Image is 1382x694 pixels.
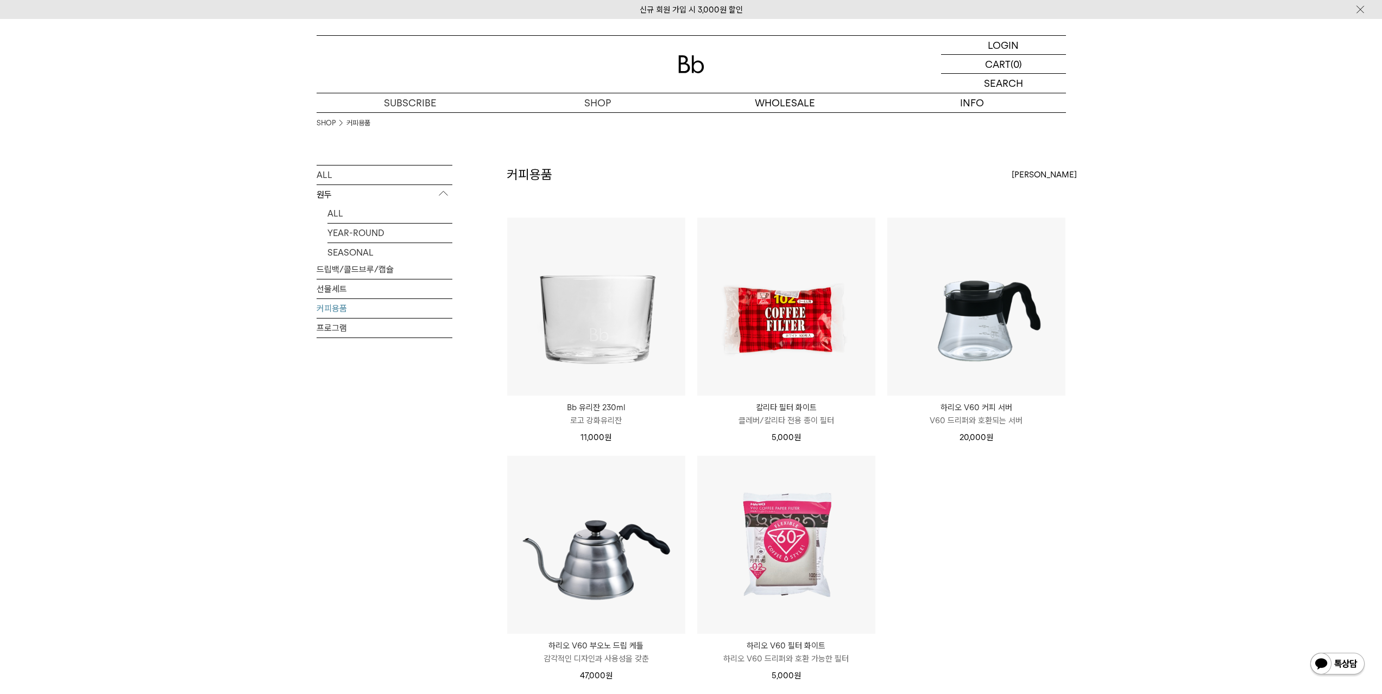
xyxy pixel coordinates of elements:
[697,639,875,665] a: 하리오 V60 필터 화이트 하리오 V60 드리퍼와 호환 가능한 필터
[507,401,685,414] p: Bb 유리잔 230ml
[327,224,452,243] a: YEAR-ROUND
[794,671,801,680] span: 원
[346,118,370,129] a: 커피용품
[697,414,875,427] p: 클레버/칼리타 전용 종이 필터
[317,279,452,298] a: 선물세트
[317,118,336,129] a: SHOP
[605,671,613,680] span: 원
[772,671,801,680] span: 5,000
[697,652,875,665] p: 하리오 V60 드리퍼와 호환 가능한 필터
[1012,168,1077,181] span: [PERSON_NAME]
[887,401,1065,414] p: 하리오 V60 커피 서버
[697,639,875,652] p: 하리오 V60 필터 화이트
[507,414,685,427] p: 로고 강화유리잔
[507,456,685,634] img: 하리오 V60 부오노 드립 케틀
[678,55,704,73] img: 로고
[580,432,611,442] span: 11,000
[879,93,1066,112] p: INFO
[507,165,552,184] h2: 커피용품
[640,5,743,15] a: 신규 회원 가입 시 3,000원 할인
[604,432,611,442] span: 원
[772,432,801,442] span: 5,000
[327,204,452,223] a: ALL
[941,55,1066,74] a: CART (0)
[580,671,613,680] span: 47,000
[507,639,685,652] p: 하리오 V60 부오노 드립 케틀
[887,401,1065,427] a: 하리오 V60 커피 서버 V60 드리퍼와 호환되는 서버
[988,36,1019,54] p: LOGIN
[317,299,452,318] a: 커피용품
[984,74,1023,93] p: SEARCH
[697,401,875,414] p: 칼리타 필터 화이트
[1011,55,1022,73] p: (0)
[887,218,1065,396] img: 하리오 V60 커피 서버
[317,165,452,184] a: ALL
[507,218,685,396] img: Bb 유리잔 230ml
[317,185,452,205] p: 원두
[507,652,685,665] p: 감각적인 디자인과 사용성을 갖춘
[986,432,993,442] span: 원
[317,93,504,112] a: SUBSCRIBE
[960,432,993,442] span: 20,000
[794,432,801,442] span: 원
[504,93,691,112] a: SHOP
[327,243,452,262] a: SEASONAL
[697,456,875,634] img: 하리오 V60 필터 화이트
[507,401,685,427] a: Bb 유리잔 230ml 로고 강화유리잔
[691,93,879,112] p: WHOLESALE
[697,401,875,427] a: 칼리타 필터 화이트 클레버/칼리타 전용 종이 필터
[507,639,685,665] a: 하리오 V60 부오노 드립 케틀 감각적인 디자인과 사용성을 갖춘
[697,218,875,396] img: 칼리타 필터 화이트
[887,414,1065,427] p: V60 드리퍼와 호환되는 서버
[941,36,1066,55] a: LOGIN
[985,55,1011,73] p: CART
[1309,652,1366,678] img: 카카오톡 채널 1:1 채팅 버튼
[317,319,452,338] a: 프로그램
[317,260,452,279] a: 드립백/콜드브루/캡슐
